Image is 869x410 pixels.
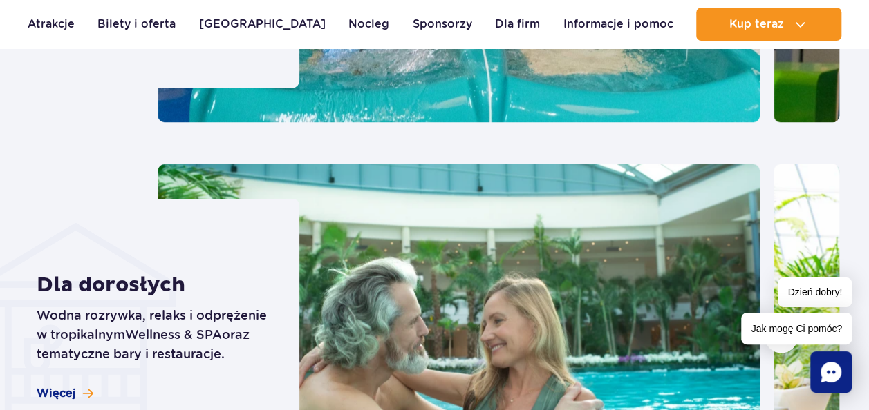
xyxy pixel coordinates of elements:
a: Dla firm [495,8,540,41]
button: Kup teraz [696,8,841,41]
a: Bilety i oferta [97,8,176,41]
div: Chat [810,351,852,393]
span: Więcej [37,386,76,401]
span: Jak mogę Ci pomóc? [741,313,852,344]
span: Wellness & SPA [125,327,222,342]
a: Sponsorzy [413,8,472,41]
a: Więcej [37,386,93,401]
a: Atrakcje [28,8,75,41]
a: Informacje i pomoc [563,8,673,41]
a: [GEOGRAPHIC_DATA] [199,8,326,41]
span: Kup teraz [729,18,783,30]
a: Nocleg [348,8,389,41]
strong: Dla dorosłych [37,273,268,297]
p: Wodna rozrywka, relaks i odprężenie w tropikalnym oraz tematyczne bary i restauracje. [37,306,268,364]
span: Dzień dobry! [778,277,852,307]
